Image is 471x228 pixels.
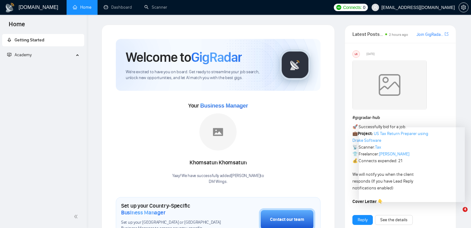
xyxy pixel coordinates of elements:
[172,179,264,185] p: DM Wings .
[352,199,383,204] strong: Cover Letter 👇
[5,3,15,13] img: logo
[188,102,248,109] span: Your
[375,215,413,225] button: See the details
[199,113,237,150] img: placeholder.png
[172,158,264,168] div: Khomsatun Khomsatun
[336,5,341,10] img: upwork-logo.png
[445,31,448,37] a: export
[121,202,228,216] h1: Set up your Country-Specific
[459,5,468,10] span: setting
[366,51,375,57] span: [DATE]
[126,49,242,65] h1: Welcome to
[126,69,270,81] span: We're excited to have you on board. Get ready to streamline your job search, unlock new opportuni...
[416,31,443,38] a: Join GigRadar Slack Community
[191,49,242,65] span: GigRadar
[380,217,408,223] a: See the details
[463,207,468,212] span: 4
[343,4,362,11] span: Connects:
[352,30,383,38] span: Latest Posts from the GigRadar Community
[280,49,311,80] img: gigradar-logo.png
[445,32,448,36] span: export
[74,213,80,220] span: double-left
[2,34,84,46] li: Getting Started
[373,5,377,10] span: user
[270,216,304,223] div: Contact our team
[73,5,91,10] a: homeHome
[144,5,167,10] a: searchScanner
[7,38,11,42] span: rocket
[363,4,365,11] span: 0
[459,5,469,10] a: setting
[352,60,427,110] img: weqQh+iSagEgQAAAABJRU5ErkJggg==
[389,32,408,37] span: 2 hours ago
[200,103,248,109] span: Business Manager
[358,131,373,136] strong: Project:
[104,5,132,10] a: dashboardDashboard
[353,51,360,57] div: US
[7,53,11,57] span: fund-projection-screen
[7,52,32,57] span: Academy
[459,2,469,12] button: setting
[450,207,465,222] iframe: Intercom live chat
[15,37,44,43] span: Getting Started
[352,215,373,225] button: Reply
[172,173,264,185] div: Yaay! We have successfully added [PERSON_NAME] to
[359,127,465,202] iframe: Intercom live chat повідомлення
[15,52,32,57] span: Academy
[121,209,165,216] span: Business Manager
[358,217,368,223] a: Reply
[4,20,30,33] span: Home
[352,114,448,121] h1: # gigradar-hub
